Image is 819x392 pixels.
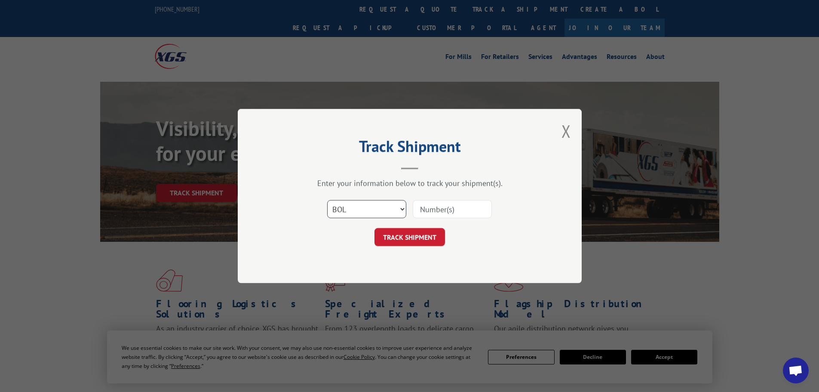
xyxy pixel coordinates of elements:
input: Number(s) [413,200,492,218]
div: Open chat [783,358,809,383]
div: Enter your information below to track your shipment(s). [281,178,539,188]
button: Close modal [561,120,571,142]
h2: Track Shipment [281,140,539,157]
button: TRACK SHIPMENT [374,228,445,246]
